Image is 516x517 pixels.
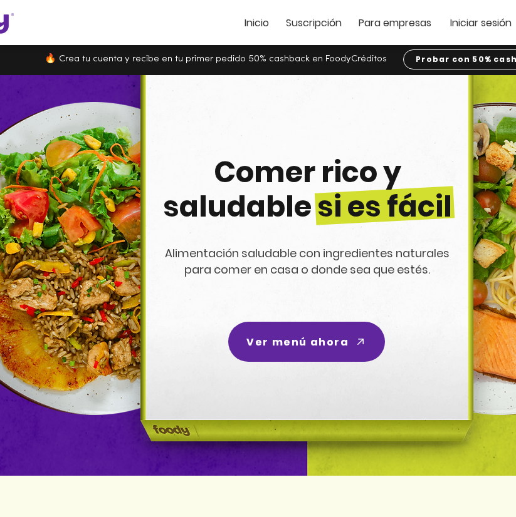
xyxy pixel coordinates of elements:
span: Pa [359,16,371,30]
span: Comer rico y saludable si es fácil [163,152,452,227]
span: Alimentación saludable con ingredientes naturales para comer en casa o donde sea que estés. [165,245,450,277]
a: Iniciar sesión [450,18,512,28]
a: Para empresas [359,18,431,28]
iframe: Messagebird Livechat Widget [456,457,516,517]
img: headline-center-compress.png [105,75,504,476]
span: Inicio [245,16,269,30]
span: Iniciar sesión [450,16,512,30]
a: Ver menú ahora [228,322,385,362]
span: Suscripción [286,16,342,30]
span: ra empresas [371,16,431,30]
a: Suscripción [286,18,342,28]
span: Ver menú ahora [246,334,349,350]
span: 🔥 Crea tu cuenta y recibe en tu primer pedido 50% cashback en FoodyCréditos [45,54,387,64]
a: Inicio [245,18,269,28]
